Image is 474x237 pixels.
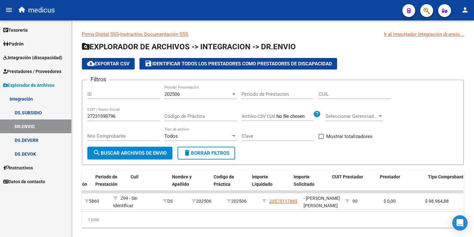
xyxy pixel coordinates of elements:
[82,58,135,69] button: Exportar CSV
[3,178,45,185] span: Datos de contacto
[82,212,464,228] div: 1 total
[3,40,24,47] span: Padrón
[425,170,473,191] datatable-header-cell: Tipo Comprobante
[93,170,128,191] datatable-header-cell: Periodo de Prestación
[3,164,33,171] span: Instructivos
[87,61,130,67] span: Exportar CSV
[428,174,466,179] span: Tipo Comprobante
[214,174,234,187] span: Codigo de Práctica
[329,170,377,191] datatable-header-cell: CUIT Prestador
[164,133,178,139] span: Todos
[145,60,152,67] mat-icon: save
[87,147,172,159] button: Buscar Archivos de Envio
[93,150,167,156] span: Buscar Archivos de Envio
[170,170,211,191] datatable-header-cell: Nombre y Apellido
[163,198,186,205] div: DS
[128,170,170,191] datatable-header-cell: Cuil
[93,149,101,157] mat-icon: search
[276,114,313,119] input: Archivo CSV CUIL
[139,58,337,69] button: Identificar todos los Prestadores como Prestadores de Discapacidad
[5,6,13,14] mat-icon: menu
[183,149,191,157] mat-icon: delete
[291,170,329,191] datatable-header-cell: Importe Solicitado
[164,91,180,97] span: 202506
[377,170,425,191] datatable-header-cell: Prestador
[352,199,358,204] span: 90
[82,42,296,51] span: EXPLORADOR DE ARCHIVOS -> INTEGRACION -> DR.ENVIO
[383,199,396,204] span: $ 0,00
[82,31,464,38] p: -
[87,60,95,67] mat-icon: cloud_download
[313,110,321,118] mat-icon: help
[452,215,468,231] div: Open Intercom Messenger
[113,196,138,208] span: Z99 - Sin Identificar
[252,174,273,187] span: Importe Liquidado
[249,170,291,191] datatable-header-cell: Importe Liquidado
[294,174,314,187] span: Importe Solicitado
[172,174,192,187] span: Nombre y Apellido
[380,174,400,179] span: Prestador
[3,82,54,89] span: Explorador de Archivos
[120,31,188,37] a: Instructivo Documentación SSS
[84,198,108,205] div: 5860
[60,174,87,187] span: Periodo de Presentación
[211,170,249,191] datatable-header-cell: Codigo de Práctica
[304,196,340,208] span: - [PERSON_NAME] [PERSON_NAME]
[461,6,469,14] mat-icon: person
[3,27,28,34] span: Tesorería
[95,174,117,187] span: Periodo de Prestación
[241,114,276,119] span: Archivo CSV CUIL
[269,199,297,204] span: 20575117865
[145,61,332,67] span: Identificar todos los Prestadores como Prestadores de Discapacidad
[3,68,61,75] span: Prestadores / Proveedores
[178,147,235,159] button: Borrar Filtros
[384,31,464,38] div: Ir al importador Integración dr.envio...
[227,198,257,205] div: 202506
[183,150,229,156] span: Borrar Filtros
[82,31,119,37] a: Firma Digital SSS
[3,54,62,61] span: Integración (discapacidad)
[326,133,373,140] span: Mostrar totalizadores
[87,75,109,84] h3: Filtros
[332,174,363,179] span: CUIT Prestador
[28,3,55,17] span: medicus
[192,198,222,205] div: 202506
[425,199,449,204] span: $ 98.964,88
[130,174,138,179] span: Cuil
[326,113,377,119] span: Seleccionar Gerenciador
